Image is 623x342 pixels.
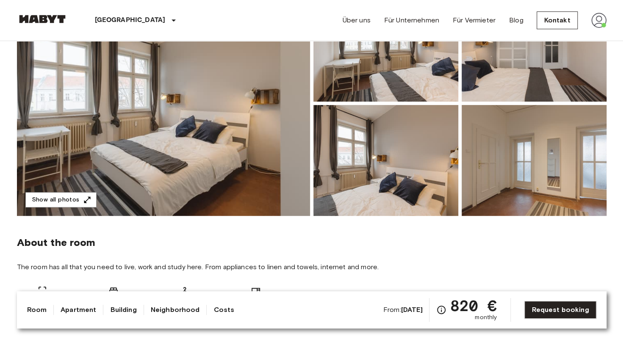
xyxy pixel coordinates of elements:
[450,298,497,313] span: 820 €
[17,236,606,249] span: About the room
[436,305,446,315] svg: Check cost overview for full price breakdown. Please note that discounts apply to new joiners onl...
[27,305,47,315] a: Room
[61,305,96,315] a: Apartment
[524,301,596,319] a: Request booking
[383,305,423,314] span: From:
[342,15,370,25] a: Über uns
[453,15,496,25] a: Für Vermieter
[462,105,606,216] img: Picture of unit DE-01-267-001-02H
[401,306,423,314] b: [DATE]
[537,11,577,29] a: Kontakt
[313,105,458,216] img: Picture of unit DE-01-267-001-02H
[17,15,68,23] img: Habyt
[213,305,234,315] a: Costs
[95,15,166,25] p: [GEOGRAPHIC_DATA]
[17,262,606,272] span: The room has all that you need to live, work and study here. From appliances to linen and towels,...
[384,15,439,25] a: Für Unternehmen
[509,15,523,25] a: Blog
[591,13,606,28] img: avatar
[25,192,97,208] button: Show all photos
[110,305,136,315] a: Building
[151,305,200,315] a: Neighborhood
[475,313,497,322] span: monthly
